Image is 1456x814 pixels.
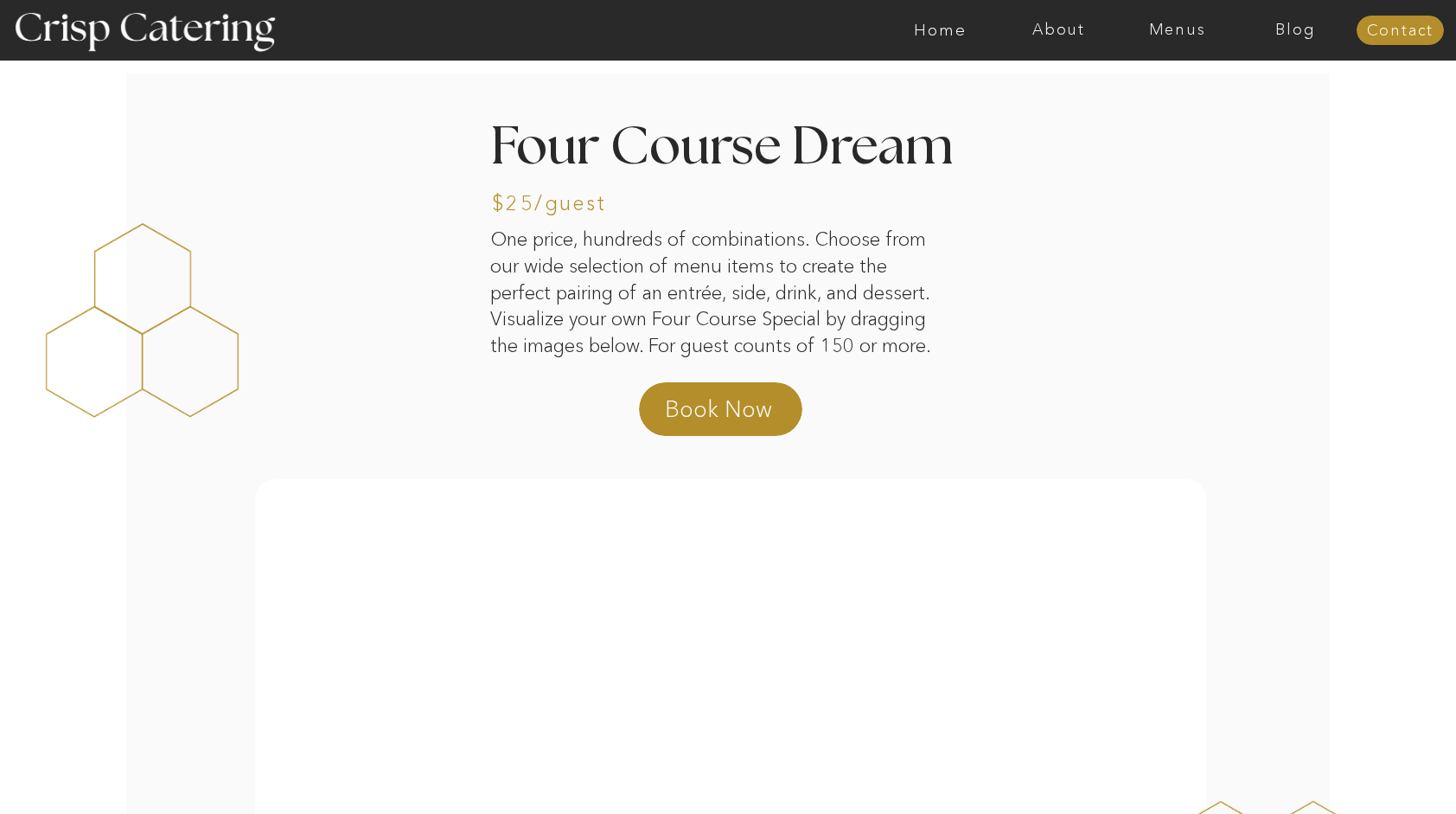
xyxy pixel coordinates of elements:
h2: Four Course Dream [490,122,966,180]
a: About [999,22,1118,39]
p: One price, hundreds of combinations. Choose from our wide selection of menu items to create the p... [490,227,949,337]
a: Contact [1357,22,1444,40]
a: Blog [1236,22,1355,39]
a: Home [881,22,999,39]
a: Book Now [665,394,817,435]
a: Menus [1118,22,1236,39]
h3: $25/guest [492,193,635,218]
